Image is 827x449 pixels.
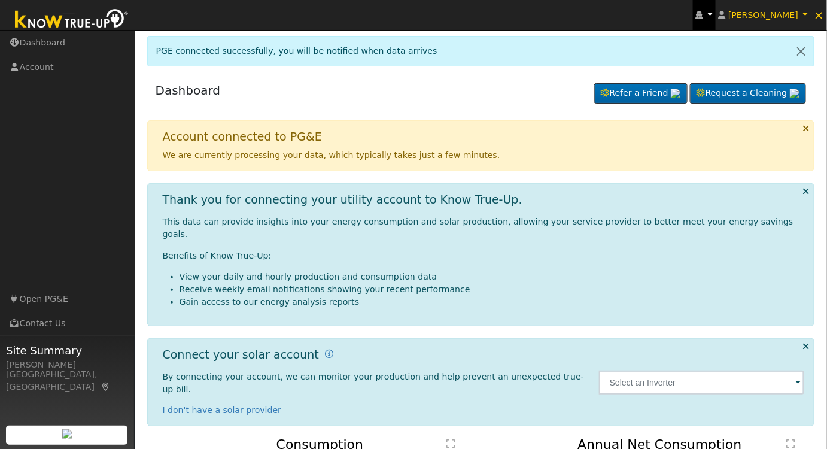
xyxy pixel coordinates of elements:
a: Dashboard [156,83,221,98]
li: Receive weekly email notifications showing your recent performance [180,283,805,296]
span: We are currently processing your data, which typically takes just a few minutes. [163,150,500,160]
input: Select an Inverter [599,371,805,395]
h1: Connect your solar account [163,348,319,362]
li: View your daily and hourly production and consumption data [180,271,805,283]
span: By connecting your account, we can monitor your production and help prevent an unexpected true-up... [163,372,585,394]
img: Know True-Up [9,7,135,34]
a: Close [789,37,814,66]
h1: Thank you for connecting your utility account to Know True-Up. [163,193,522,207]
a: Map [101,382,111,392]
text:  [446,439,455,448]
span: Site Summary [6,342,128,359]
span: × [814,8,824,22]
div: [GEOGRAPHIC_DATA], [GEOGRAPHIC_DATA] [6,368,128,393]
img: retrieve [62,429,72,439]
span: This data can provide insights into your energy consumption and solar production, allowing your s... [163,217,793,239]
img: retrieve [790,89,799,98]
a: I don't have a solar provider [163,405,282,415]
p: Benefits of Know True-Up: [163,250,805,262]
img: retrieve [671,89,680,98]
h1: Account connected to PG&E [163,130,322,144]
div: PGE connected successfully, you will be notified when data arrives [147,36,815,66]
a: Request a Cleaning [690,83,806,104]
span: [PERSON_NAME] [728,10,798,20]
li: Gain access to our energy analysis reports [180,296,805,308]
a: Refer a Friend [594,83,688,104]
text:  [786,439,795,448]
div: [PERSON_NAME] [6,359,128,371]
